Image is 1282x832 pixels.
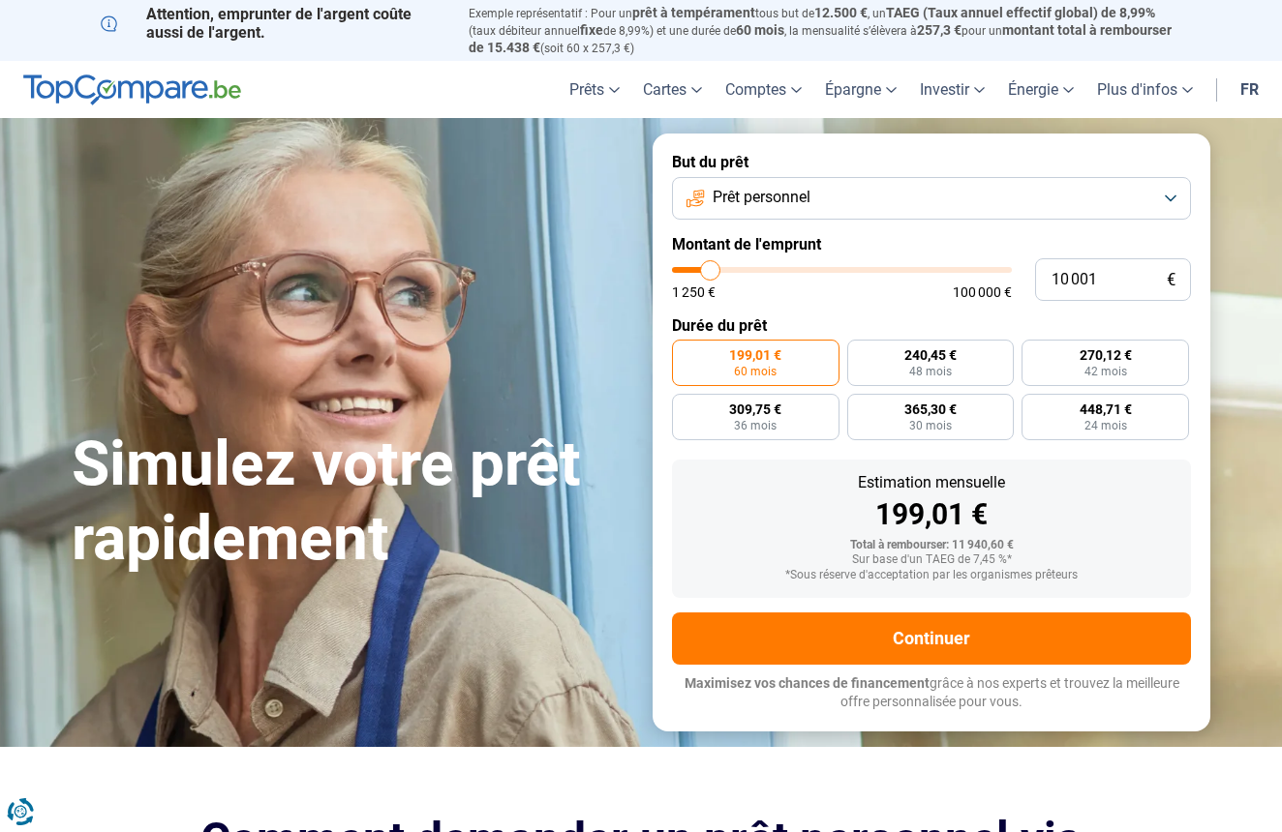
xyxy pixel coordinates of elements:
span: 270,12 € [1080,348,1132,362]
span: 36 mois [734,420,777,431]
a: Cartes [631,61,714,118]
a: Épargne [813,61,908,118]
img: TopCompare [23,74,241,105]
a: Énergie [996,61,1085,118]
div: Sur base d'un TAEG de 7,45 %* [687,553,1175,567]
span: 42 mois [1084,366,1127,377]
span: 24 mois [1084,420,1127,431]
span: 257,3 € [917,22,961,38]
p: Attention, emprunter de l'argent coûte aussi de l'argent. [101,5,445,42]
span: Prêt personnel [713,187,810,208]
span: 199,01 € [729,348,781,362]
span: 448,71 € [1080,402,1132,416]
span: 100 000 € [953,285,1012,299]
span: 309,75 € [729,402,781,416]
span: prêt à tempérament [632,5,755,20]
span: 365,30 € [904,402,957,416]
button: Continuer [672,612,1191,665]
span: 48 mois [909,366,952,377]
span: 30 mois [909,420,952,431]
span: 1 250 € [672,285,716,299]
h1: Simulez votre prêt rapidement [72,428,629,577]
p: grâce à nos experts et trouvez la meilleure offre personnalisée pour vous. [672,674,1191,712]
div: Estimation mensuelle [687,475,1175,490]
div: 199,01 € [687,500,1175,529]
label: Montant de l'emprunt [672,235,1191,253]
a: Comptes [714,61,813,118]
span: 12.500 € [814,5,868,20]
a: Investir [908,61,996,118]
div: Total à rembourser: 11 940,60 € [687,539,1175,552]
a: fr [1229,61,1270,118]
button: Prêt personnel [672,177,1191,220]
span: fixe [580,22,603,38]
span: 60 mois [736,22,784,38]
p: Exemple représentatif : Pour un tous but de , un (taux débiteur annuel de 8,99%) et une durée de ... [469,5,1181,56]
span: Maximisez vos chances de financement [685,675,930,691]
a: Prêts [558,61,631,118]
label: But du prêt [672,153,1191,171]
div: *Sous réserve d'acceptation par les organismes prêteurs [687,569,1175,582]
label: Durée du prêt [672,316,1191,335]
span: montant total à rembourser de 15.438 € [469,22,1172,55]
a: Plus d'infos [1085,61,1205,118]
span: 240,45 € [904,348,957,362]
span: € [1167,272,1175,288]
span: 60 mois [734,366,777,377]
span: TAEG (Taux annuel effectif global) de 8,99% [886,5,1155,20]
